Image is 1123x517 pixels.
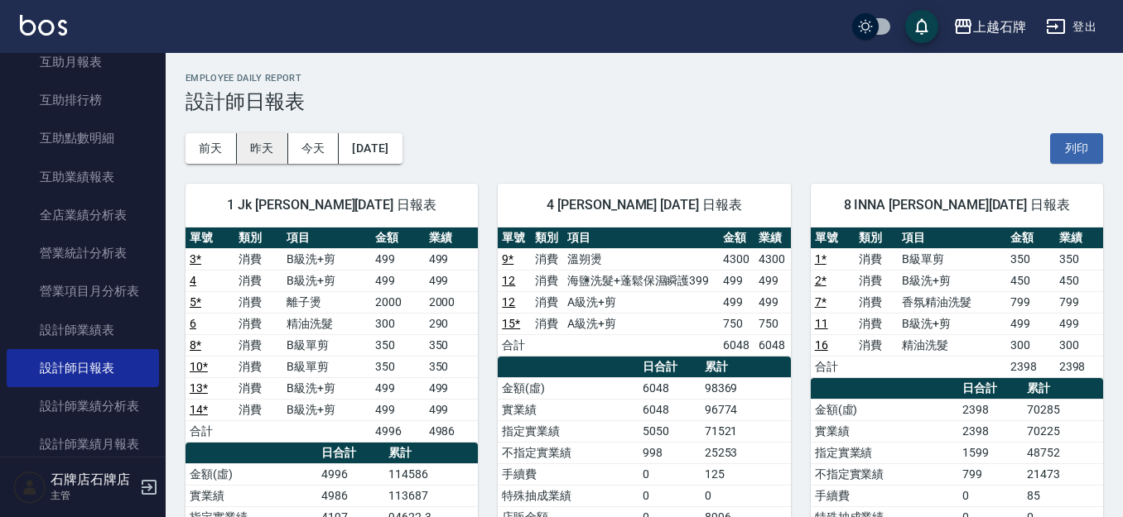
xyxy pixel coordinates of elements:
[1006,270,1054,291] td: 450
[701,357,791,378] th: 累計
[701,442,791,463] td: 25253
[282,313,370,334] td: 精油洗髮
[719,227,754,249] th: 金額
[1039,12,1103,42] button: 登出
[719,291,754,313] td: 499
[7,196,159,234] a: 全店業績分析表
[425,356,479,377] td: 350
[754,227,790,249] th: 業績
[701,399,791,420] td: 96774
[1055,356,1103,377] td: 2398
[639,420,701,442] td: 5050
[811,356,855,377] td: 合計
[282,270,370,291] td: B級洗+剪
[205,197,458,213] span: 1 Jk [PERSON_NAME][DATE] 日報表
[425,399,479,420] td: 499
[719,334,754,356] td: 6048
[1006,248,1054,270] td: 350
[815,317,828,330] a: 11
[639,463,701,485] td: 0
[1006,291,1054,313] td: 799
[1050,133,1103,164] button: 列印
[1055,248,1103,270] td: 350
[498,420,639,442] td: 指定實業績
[234,313,283,334] td: 消費
[234,334,283,356] td: 消費
[186,227,234,249] th: 單號
[7,158,159,196] a: 互助業績報表
[51,488,135,503] p: 主管
[425,334,479,356] td: 350
[234,291,283,313] td: 消費
[186,227,478,443] table: a dense table
[1006,313,1054,334] td: 499
[371,420,425,442] td: 4996
[7,43,159,81] a: 互助月報表
[1055,270,1103,291] td: 450
[498,334,530,356] td: 合計
[815,338,828,352] a: 16
[905,10,938,43] button: save
[701,463,791,485] td: 125
[811,485,958,506] td: 手續費
[502,274,515,287] a: 12
[371,227,425,249] th: 金額
[186,73,1103,84] h2: Employee Daily Report
[754,313,790,334] td: 750
[1023,463,1103,485] td: 21473
[531,227,563,249] th: 類別
[831,197,1083,213] span: 8 INNA [PERSON_NAME][DATE] 日報表
[20,15,67,36] img: Logo
[190,274,196,287] a: 4
[317,463,384,485] td: 4996
[234,399,283,420] td: 消費
[973,17,1026,37] div: 上越石牌
[855,334,899,356] td: 消費
[701,485,791,506] td: 0
[498,227,790,357] table: a dense table
[811,420,958,442] td: 實業績
[1006,356,1054,377] td: 2398
[1006,227,1054,249] th: 金額
[701,420,791,442] td: 71521
[639,357,701,378] th: 日合計
[639,442,701,463] td: 998
[425,227,479,249] th: 業績
[234,248,283,270] td: 消費
[563,270,719,291] td: 海鹽洗髮+蓬鬆保濕瞬護399
[186,90,1103,113] h3: 設計師日報表
[7,311,159,349] a: 設計師業績表
[51,472,135,488] h5: 石牌店石牌店
[186,463,317,485] td: 金額(虛)
[811,442,958,463] td: 指定實業績
[958,420,1024,442] td: 2398
[855,291,899,313] td: 消費
[563,313,719,334] td: A級洗+剪
[371,377,425,399] td: 499
[282,356,370,377] td: B級單剪
[7,81,159,119] a: 互助排行榜
[7,272,159,310] a: 營業項目月分析表
[371,248,425,270] td: 499
[811,227,1103,378] table: a dense table
[498,377,639,399] td: 金額(虛)
[1055,291,1103,313] td: 799
[719,313,754,334] td: 750
[339,133,402,164] button: [DATE]
[371,356,425,377] td: 350
[898,313,1006,334] td: B級洗+剪
[1023,399,1103,420] td: 70285
[1055,334,1103,356] td: 300
[639,377,701,399] td: 6048
[754,334,790,356] td: 6048
[531,270,563,291] td: 消費
[13,471,46,504] img: Person
[531,291,563,313] td: 消費
[502,295,515,309] a: 12
[563,227,719,249] th: 項目
[282,377,370,399] td: B級洗+剪
[1023,378,1103,400] th: 累計
[371,399,425,420] td: 499
[639,399,701,420] td: 6048
[384,443,478,464] th: 累計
